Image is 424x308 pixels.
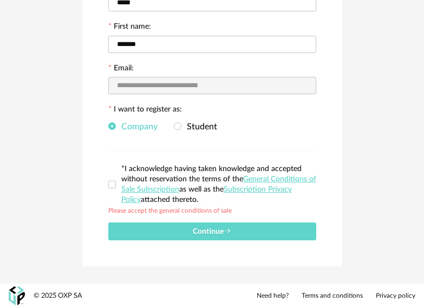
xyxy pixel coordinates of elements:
[108,205,232,214] div: Please accept the general conditions of sale
[257,292,289,300] a: Need help?
[193,228,231,235] span: Continue
[9,286,25,305] img: OXP
[181,122,217,131] span: Student
[108,23,151,32] label: First name:
[34,291,82,300] div: © 2025 OXP SA
[121,186,292,204] a: Subscription Privacy Policy
[376,292,415,300] a: Privacy policy
[108,64,134,74] label: Email:
[116,122,158,131] span: Company
[121,165,316,204] span: *I acknowledge having taken knowledge and accepted without reservation the terms of the as well a...
[108,222,316,240] button: Continue
[108,106,182,115] label: I want to register as:
[302,292,363,300] a: Terms and conditions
